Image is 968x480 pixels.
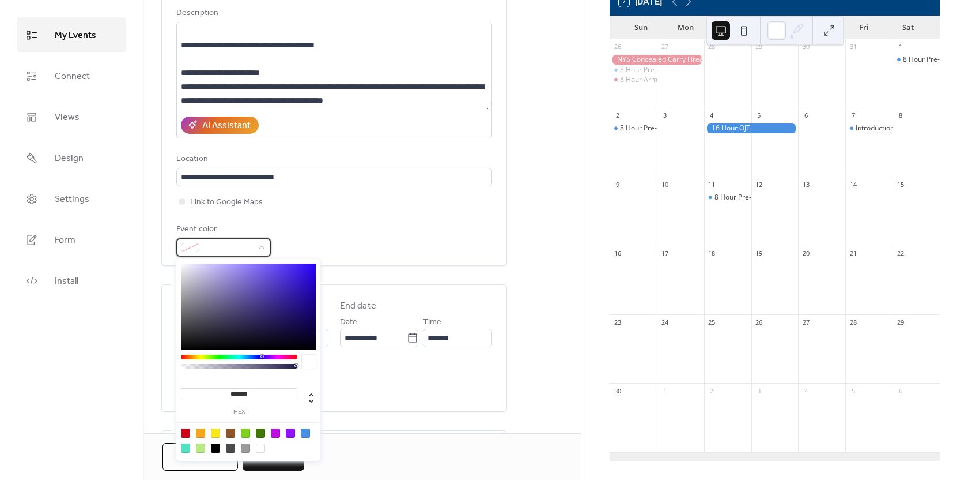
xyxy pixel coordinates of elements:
[849,43,857,51] div: 31
[849,387,857,395] div: 5
[17,263,126,298] a: Install
[896,111,905,120] div: 8
[55,108,80,126] span: Views
[211,444,220,453] div: #000000
[896,387,905,395] div: 6
[17,222,126,257] a: Form
[801,111,810,120] div: 6
[55,67,90,85] span: Connect
[755,111,763,120] div: 5
[704,193,751,202] div: 8 Hour Pre-Assignment
[660,111,669,120] div: 3
[801,180,810,189] div: 13
[181,409,297,415] label: hex
[17,99,126,134] a: Views
[620,65,695,75] div: 8 Hour Pre-Assignment
[162,443,238,471] button: Cancel
[183,451,218,464] span: Cancel
[202,119,251,133] div: AI Assistant
[226,444,235,453] div: #4A4A4A
[893,55,940,65] div: 8 Hour Pre-Assignment
[755,249,763,258] div: 19
[196,429,205,438] div: #F5A623
[708,318,716,327] div: 25
[660,249,669,258] div: 17
[663,16,708,39] div: Mon
[755,387,763,395] div: 3
[610,65,657,75] div: 8 Hour Pre-Assignment
[340,299,376,313] div: End date
[714,193,789,202] div: 8 Hour Pre-Assignment
[896,318,905,327] div: 29
[896,180,905,189] div: 15
[181,117,259,134] button: AI Assistant
[17,17,126,52] a: My Events
[708,387,716,395] div: 2
[849,180,857,189] div: 14
[660,43,669,51] div: 27
[181,429,190,438] div: #D0021B
[660,180,669,189] div: 10
[620,123,695,133] div: 8 Hour Pre-Assignment
[708,180,716,189] div: 11
[849,318,857,327] div: 28
[17,140,126,175] a: Design
[896,249,905,258] div: 22
[708,249,716,258] div: 18
[55,190,89,208] span: Settings
[801,387,810,395] div: 4
[226,429,235,438] div: #8B572A
[55,27,96,44] span: My Events
[613,43,622,51] div: 26
[176,223,269,237] div: Event color
[801,43,810,51] div: 30
[196,444,205,453] div: #B8E986
[886,16,931,39] div: Sat
[286,429,295,438] div: #9013FE
[755,180,763,189] div: 12
[620,75,690,85] div: 8 Hour Armed Annual
[613,249,622,258] div: 16
[263,451,284,464] span: Save
[755,43,763,51] div: 29
[176,6,490,20] div: Description
[271,429,280,438] div: #BD10E0
[301,429,310,438] div: #4A90E2
[17,181,126,216] a: Settings
[211,429,220,438] div: #F8E71C
[849,111,857,120] div: 7
[241,444,250,453] div: #9B9B9B
[660,387,669,395] div: 1
[613,318,622,327] div: 23
[55,149,84,167] span: Design
[708,43,716,51] div: 28
[176,152,490,166] div: Location
[256,429,265,438] div: #417505
[704,123,799,133] div: 16 Hour OJT
[190,196,263,209] span: Link to Google Maps
[801,318,810,327] div: 27
[610,75,657,85] div: 8 Hour Armed Annual
[896,43,905,51] div: 1
[610,123,657,133] div: 8 Hour Pre-Assignment
[241,429,250,438] div: #7ED321
[181,444,190,453] div: #50E3C2
[660,318,669,327] div: 24
[55,231,75,249] span: Form
[613,180,622,189] div: 9
[17,58,126,93] a: Connect
[340,316,357,329] span: Date
[801,249,810,258] div: 20
[613,387,622,395] div: 30
[755,318,763,327] div: 26
[256,444,265,453] div: #FFFFFF
[849,249,857,258] div: 21
[55,272,78,290] span: Install
[619,16,663,39] div: Sun
[610,55,704,65] div: NYS Concealed Carry Firearm Safety Training
[845,123,893,133] div: Introduction to Private Investigation
[613,111,622,120] div: 2
[708,111,716,120] div: 4
[841,16,886,39] div: Fri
